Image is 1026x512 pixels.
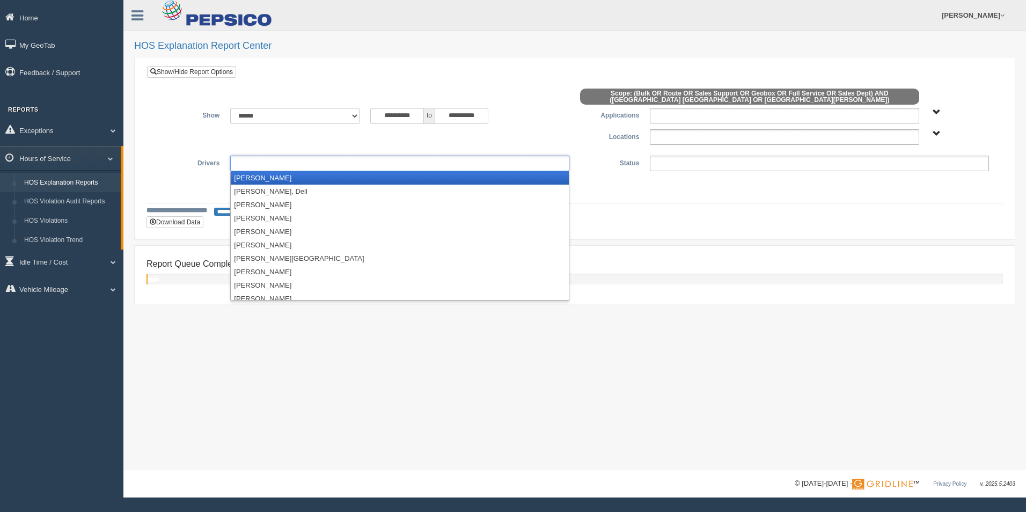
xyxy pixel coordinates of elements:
span: Scope: (Bulk OR Route OR Sales Support OR Geobox OR Full Service OR Sales Dept) AND ([GEOGRAPHIC_... [580,89,919,105]
a: HOS Violation Trend [19,231,121,250]
li: [PERSON_NAME], Dell [231,185,569,198]
a: HOS Violations [19,211,121,231]
label: Locations [575,129,644,142]
li: [PERSON_NAME] [231,211,569,225]
li: [PERSON_NAME] [231,171,569,185]
span: v. 2025.5.2403 [980,481,1015,487]
li: [PERSON_NAME] [231,292,569,305]
h2: HOS Explanation Report Center [134,41,1015,52]
a: HOS Explanation Reports [19,173,121,193]
li: [PERSON_NAME] [231,198,569,211]
label: Applications [575,108,644,121]
img: Gridline [852,479,913,489]
a: Show/Hide Report Options [147,66,236,78]
li: [PERSON_NAME][GEOGRAPHIC_DATA] [231,252,569,265]
button: Download Data [146,216,203,228]
li: [PERSON_NAME] [231,279,569,292]
span: to [424,108,435,124]
label: Show [155,108,225,121]
div: © [DATE]-[DATE] - ™ [795,478,1015,489]
a: Privacy Policy [933,481,966,487]
a: HOS Violation Audit Reports [19,192,121,211]
li: [PERSON_NAME] [231,265,569,279]
li: [PERSON_NAME] [231,225,569,238]
h4: Report Queue Completion Progress: [146,259,1003,269]
label: Status [575,156,644,169]
li: [PERSON_NAME] [231,238,569,252]
label: Drivers [155,156,225,169]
